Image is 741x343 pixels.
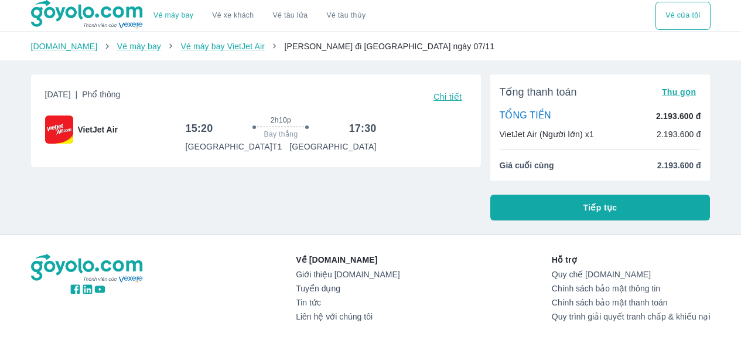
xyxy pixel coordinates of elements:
[289,141,376,152] p: [GEOGRAPHIC_DATA]
[31,42,98,51] a: [DOMAIN_NAME]
[264,2,317,30] a: Vé tàu lửa
[31,40,711,52] nav: breadcrumb
[271,116,291,125] span: 2h10p
[656,110,701,122] p: 2.193.600 đ
[490,195,711,220] button: Tiếp tục
[296,298,399,307] a: Tin tức
[552,270,711,279] a: Quy chế [DOMAIN_NAME]
[185,121,213,135] h6: 15:20
[82,90,120,99] span: Phổ thông
[185,141,282,152] p: [GEOGRAPHIC_DATA] T1
[284,42,494,51] span: [PERSON_NAME] đi [GEOGRAPHIC_DATA] ngày 07/11
[349,121,377,135] h6: 17:30
[500,85,577,99] span: Tổng thanh toán
[264,130,298,139] span: Bay thẳng
[655,2,710,30] div: choose transportation mode
[662,87,696,97] span: Thu gọn
[317,2,375,30] button: Vé tàu thủy
[552,254,711,266] p: Hỗ trợ
[655,2,710,30] button: Vé của tôi
[296,270,399,279] a: Giới thiệu [DOMAIN_NAME]
[657,84,701,100] button: Thu gọn
[212,11,254,20] a: Vé xe khách
[78,124,118,135] span: VietJet Air
[117,42,161,51] a: Vé máy bay
[144,2,375,30] div: choose transportation mode
[657,128,701,140] p: 2.193.600 đ
[31,254,145,283] img: logo
[500,110,551,123] p: TỔNG TIỀN
[552,298,711,307] a: Chính sách bảo mật thanh toán
[296,254,399,266] p: Về [DOMAIN_NAME]
[500,128,594,140] p: VietJet Air (Người lớn) x1
[429,89,466,105] button: Chi tiết
[296,284,399,293] a: Tuyển dụng
[552,312,711,321] a: Quy trình giải quyết tranh chấp & khiếu nại
[657,159,701,171] span: 2.193.600 đ
[500,159,554,171] span: Giá cuối cùng
[433,92,462,101] span: Chi tiết
[180,42,264,51] a: Vé máy bay VietJet Air
[153,11,193,20] a: Vé máy bay
[76,90,78,99] span: |
[552,284,711,293] a: Chính sách bảo mật thông tin
[296,312,399,321] a: Liên hệ với chúng tôi
[583,202,617,213] span: Tiếp tục
[45,89,121,105] span: [DATE]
